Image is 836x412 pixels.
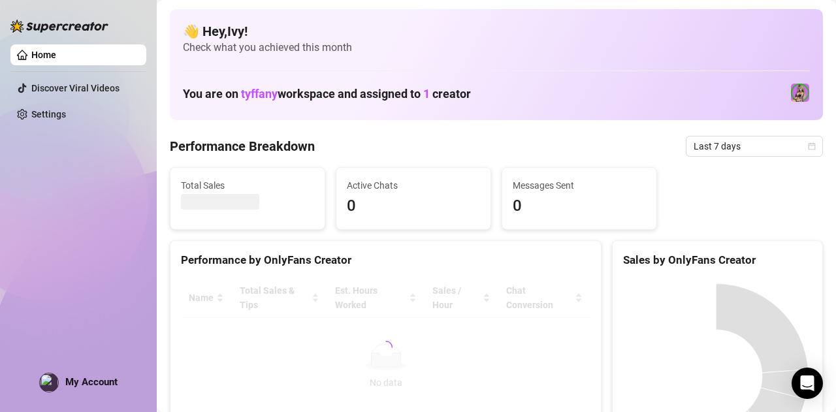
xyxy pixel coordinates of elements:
[808,142,816,150] span: calendar
[377,338,395,357] span: loading
[183,40,810,55] span: Check what you achieved this month
[513,194,646,219] span: 0
[423,87,430,101] span: 1
[181,178,314,193] span: Total Sales
[10,20,108,33] img: logo-BBDzfeDw.svg
[347,194,480,219] span: 0
[170,137,315,155] h4: Performance Breakdown
[513,178,646,193] span: Messages Sent
[40,373,58,392] img: profilePics%2FXjTg1dxRYahwMQFX6WDlQSHEPY83.jpeg
[31,109,66,119] a: Settings
[31,83,120,93] a: Discover Viral Videos
[792,368,823,399] div: Open Intercom Messenger
[183,22,810,40] h4: 👋 Hey, Ivy !
[791,84,809,102] img: NEW
[31,50,56,60] a: Home
[65,376,118,388] span: My Account
[623,251,812,269] div: Sales by OnlyFans Creator
[347,178,480,193] span: Active Chats
[183,87,471,101] h1: You are on workspace and assigned to creator
[694,136,815,156] span: Last 7 days
[241,87,278,101] span: tyffany
[181,251,590,269] div: Performance by OnlyFans Creator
